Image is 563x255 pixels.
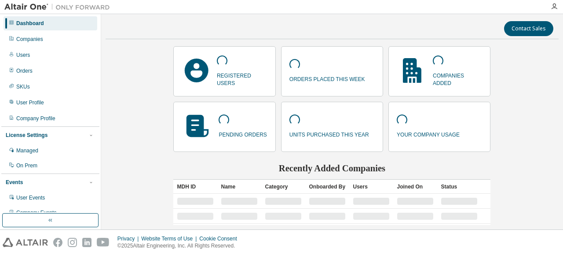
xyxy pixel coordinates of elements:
[16,115,55,122] div: Company Profile
[504,21,553,36] button: Contact Sales
[221,180,258,194] div: Name
[177,180,214,194] div: MDH ID
[16,209,56,216] div: Company Events
[117,235,141,242] div: Privacy
[397,129,460,139] p: your company usage
[397,180,434,194] div: Joined On
[16,147,38,154] div: Managed
[16,194,45,201] div: User Events
[16,67,33,74] div: Orders
[16,36,43,43] div: Companies
[217,70,267,87] p: registered users
[16,83,30,90] div: SKUs
[141,235,199,242] div: Website Terms of Use
[16,162,37,169] div: On Prem
[6,132,48,139] div: License Settings
[117,242,242,250] p: © 2025 Altair Engineering, Inc. All Rights Reserved.
[441,180,478,194] div: Status
[16,20,44,27] div: Dashboard
[4,3,114,11] img: Altair One
[16,99,44,106] div: User Profile
[16,52,30,59] div: Users
[53,238,62,247] img: facebook.svg
[289,73,365,83] p: orders placed this week
[433,70,482,87] p: companies added
[68,238,77,247] img: instagram.svg
[353,180,390,194] div: Users
[3,238,48,247] img: altair_logo.svg
[219,129,267,139] p: pending orders
[265,180,302,194] div: Category
[173,163,490,174] h2: Recently Added Companies
[309,180,346,194] div: Onboarded By
[289,129,369,139] p: units purchased this year
[6,179,23,186] div: Events
[82,238,91,247] img: linkedin.svg
[199,235,242,242] div: Cookie Consent
[97,238,110,247] img: youtube.svg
